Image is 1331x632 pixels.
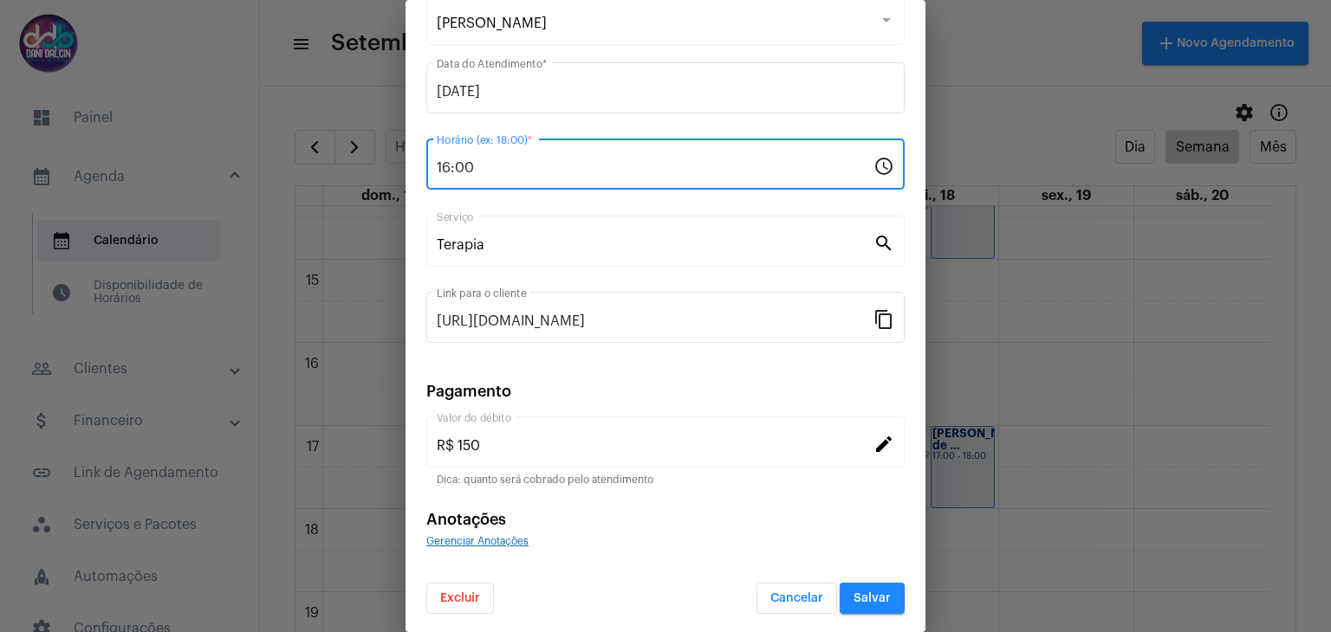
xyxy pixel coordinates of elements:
[426,583,494,614] button: Excluir
[437,474,653,487] mat-hint: Dica: quanto será cobrado pelo atendimento
[426,384,511,399] span: Pagamento
[873,155,894,176] mat-icon: schedule
[437,313,873,329] input: Link
[840,583,905,614] button: Salvar
[437,237,873,253] input: Pesquisar serviço
[426,512,506,527] span: Anotações
[854,592,891,604] span: Salvar
[437,160,873,176] input: Horário
[756,583,837,614] button: Cancelar
[873,433,894,454] mat-icon: edit
[873,232,894,253] mat-icon: search
[873,308,894,329] mat-icon: content_copy
[437,438,873,454] input: Valor
[770,592,823,604] span: Cancelar
[440,592,480,604] span: Excluir
[426,536,529,546] span: Gerenciar Anotações
[437,16,547,30] span: [PERSON_NAME]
